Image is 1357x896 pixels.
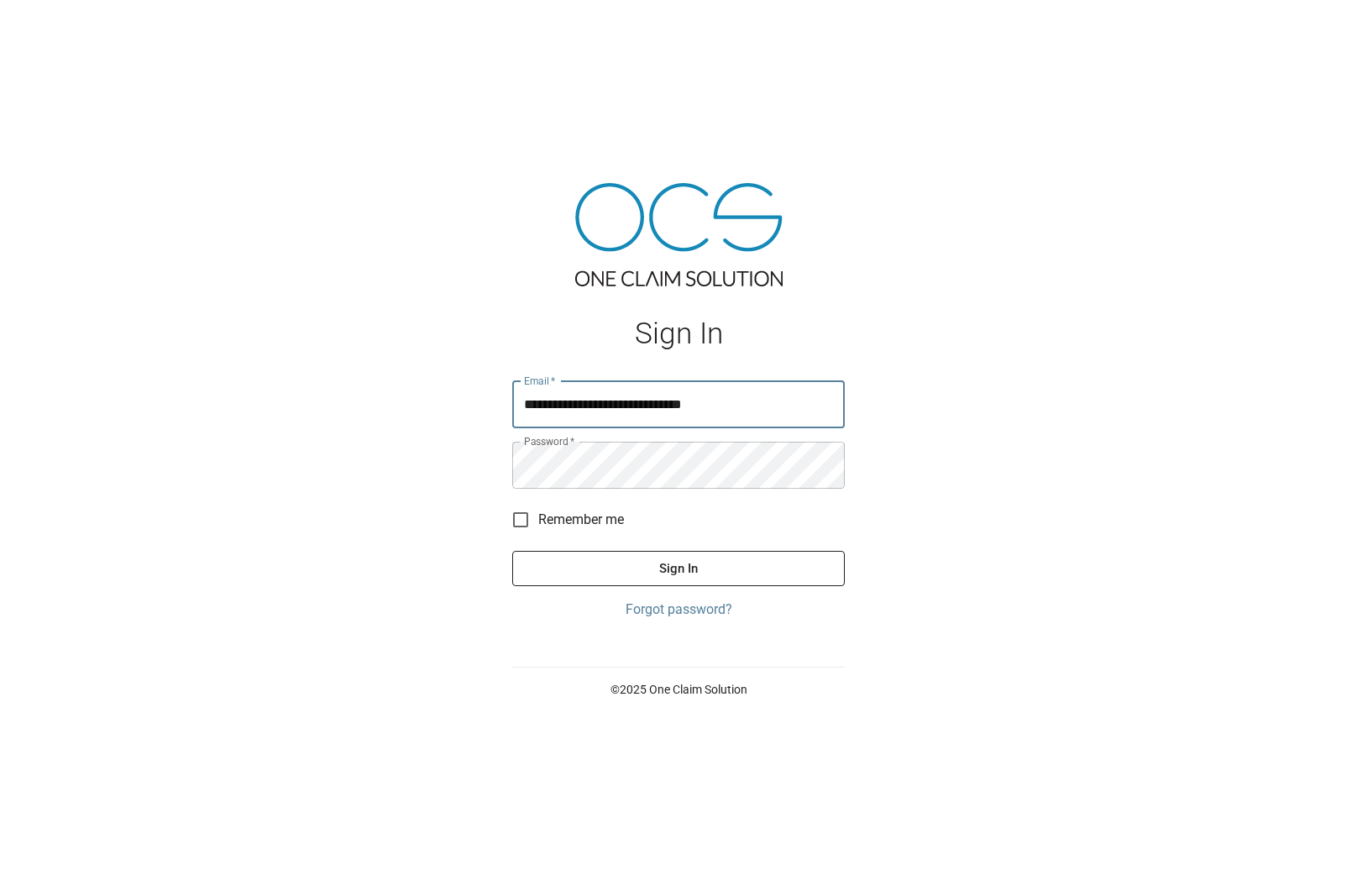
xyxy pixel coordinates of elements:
img: ocs-logo-tra.png [575,183,783,286]
p: © 2025 One Claim Solution [512,681,845,698]
h1: Sign In [512,317,845,351]
label: Password [524,434,574,448]
a: Forgot password? [512,600,845,620]
button: Sign In [512,551,845,586]
label: Email [524,374,556,388]
img: ocs-logo-white-transparent.png [20,10,87,44]
span: Remember me [538,510,624,530]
